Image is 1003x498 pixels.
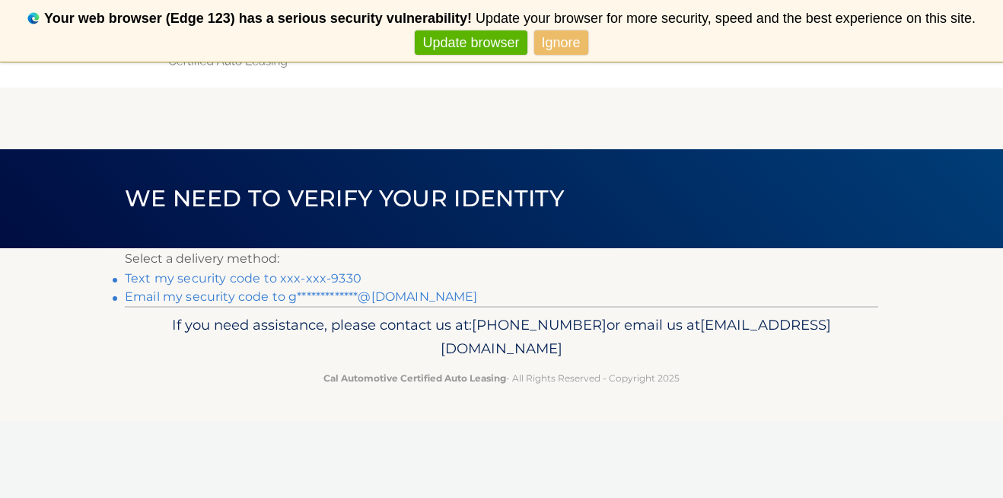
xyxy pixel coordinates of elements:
span: Update your browser for more security, speed and the best experience on this site. [476,11,976,26]
b: Your web browser (Edge 123) has a serious security vulnerability! [44,11,472,26]
span: [PHONE_NUMBER] [472,316,607,334]
p: If you need assistance, please contact us at: or email us at [135,313,868,362]
a: Update browser [415,30,527,56]
strong: Cal Automotive Certified Auto Leasing [323,372,506,384]
a: Ignore [534,30,588,56]
span: We need to verify your identity [125,184,564,212]
a: Text my security code to xxx-xxx-9330 [125,271,361,286]
p: - All Rights Reserved - Copyright 2025 [135,370,868,386]
p: Select a delivery method: [125,248,878,270]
